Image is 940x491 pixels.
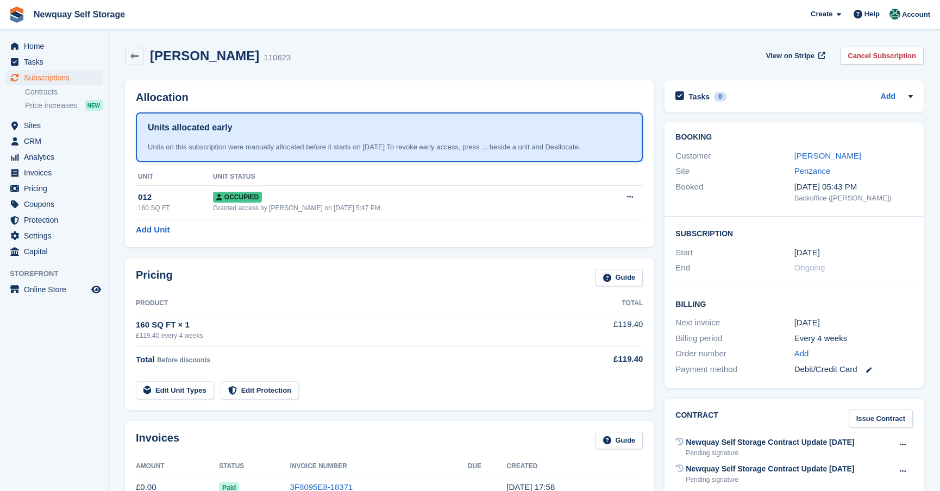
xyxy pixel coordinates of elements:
[24,212,89,228] span: Protection
[213,168,592,186] th: Unit Status
[675,150,794,162] div: Customer
[138,203,213,213] div: 160 SQ FT
[219,458,290,475] th: Status
[148,142,631,153] div: Units on this subscription were manually allocated before it starts on [DATE] To revoke early acc...
[136,91,643,104] h2: Allocation
[686,437,854,448] div: Newquay Self Storage Contract Update [DATE]
[24,197,89,212] span: Coupons
[90,283,103,296] a: Preview store
[794,247,820,259] time: 2025-09-27 23:00:00 UTC
[136,331,565,341] div: £119.40 every 4 weeks
[794,263,825,272] span: Ongoing
[5,39,103,54] a: menu
[136,458,219,475] th: Amount
[794,181,913,193] div: [DATE] 05:43 PM
[136,295,565,312] th: Product
[25,87,103,97] a: Contracts
[675,363,794,376] div: Payment method
[675,262,794,274] div: End
[24,54,89,70] span: Tasks
[565,353,643,366] div: £119.40
[136,319,565,331] div: 160 SQ FT × 1
[24,282,89,297] span: Online Store
[686,475,854,484] div: Pending signature
[675,133,913,142] h2: Booking
[5,54,103,70] a: menu
[889,9,900,20] img: JON
[264,52,291,64] div: 110623
[85,100,103,111] div: NEW
[5,118,103,133] a: menu
[10,268,108,279] span: Storefront
[675,228,913,238] h2: Subscription
[596,269,643,287] a: Guide
[506,458,643,475] th: Created
[24,165,89,180] span: Invoices
[148,121,233,134] h1: Units allocated early
[675,165,794,178] div: Site
[794,166,831,175] a: Penzance
[686,463,854,475] div: Newquay Self Storage Contract Update [DATE]
[468,458,507,475] th: Due
[675,247,794,259] div: Start
[150,48,259,63] h2: [PERSON_NAME]
[25,100,77,111] span: Price increases
[5,70,103,85] a: menu
[675,317,794,329] div: Next invoice
[24,134,89,149] span: CRM
[902,9,930,20] span: Account
[675,298,913,309] h2: Billing
[24,118,89,133] span: Sites
[213,203,592,213] div: Granted access by [PERSON_NAME] on [DATE] 5:47 PM
[29,5,129,23] a: Newquay Self Storage
[24,228,89,243] span: Settings
[221,381,299,399] a: Edit Protection
[762,47,828,65] a: View on Stripe
[157,356,210,364] span: Before discounts
[136,269,173,287] h2: Pricing
[24,70,89,85] span: Subscriptions
[840,47,924,65] a: Cancel Subscription
[138,191,213,204] div: 012
[565,295,643,312] th: Total
[5,282,103,297] a: menu
[5,165,103,180] a: menu
[794,332,913,345] div: Every 4 weeks
[565,312,643,347] td: £119.40
[794,363,913,376] div: Debit/Credit Card
[5,134,103,149] a: menu
[9,7,25,23] img: stora-icon-8386f47178a22dfd0bd8f6a31ec36ba5ce8667c1dd55bd0f319d3a0aa187defe.svg
[5,149,103,165] a: menu
[290,458,468,475] th: Invoice Number
[881,91,895,103] a: Add
[675,332,794,345] div: Billing period
[136,432,179,450] h2: Invoices
[794,317,913,329] div: [DATE]
[794,151,861,160] a: [PERSON_NAME]
[849,410,913,427] a: Issue Contract
[136,355,155,364] span: Total
[675,181,794,204] div: Booked
[688,92,710,102] h2: Tasks
[5,244,103,259] a: menu
[5,228,103,243] a: menu
[136,381,214,399] a: Edit Unit Types
[794,348,809,360] a: Add
[766,51,814,61] span: View on Stripe
[136,224,170,236] a: Add Unit
[25,99,103,111] a: Price increases NEW
[864,9,880,20] span: Help
[596,432,643,450] a: Guide
[5,212,103,228] a: menu
[794,193,913,204] div: Backoffice ([PERSON_NAME])
[24,244,89,259] span: Capital
[675,348,794,360] div: Order number
[5,197,103,212] a: menu
[24,181,89,196] span: Pricing
[24,39,89,54] span: Home
[5,181,103,196] a: menu
[675,410,718,427] h2: Contract
[811,9,832,20] span: Create
[686,448,854,458] div: Pending signature
[714,92,726,102] div: 0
